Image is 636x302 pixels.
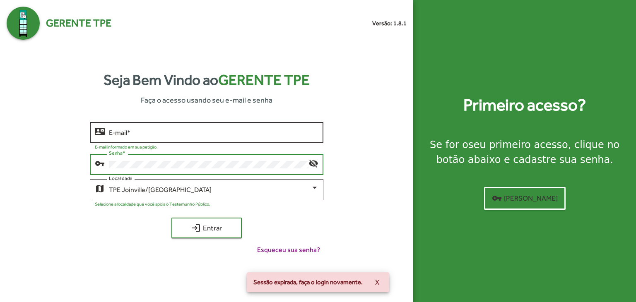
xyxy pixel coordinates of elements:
[171,218,242,238] button: Entrar
[95,158,105,168] mat-icon: vpn_key
[141,94,272,105] span: Faça o acesso usando seu e-mail e senha
[375,275,379,290] span: X
[179,221,234,235] span: Entrar
[95,183,105,193] mat-icon: map
[104,69,310,91] strong: Seja Bem Vindo ao
[423,137,626,167] div: Se for o , clique no botão abaixo e cadastre sua senha.
[7,7,40,40] img: Logo Gerente
[253,278,363,286] span: Sessão expirada, faça o login novamente.
[257,245,320,255] span: Esqueceu sua senha?
[109,186,212,194] span: TPE Joinville/[GEOGRAPHIC_DATA]
[95,144,158,149] mat-hint: E-mail informado em sua petição.
[463,93,586,117] strong: Primeiro acesso?
[218,72,310,88] span: Gerente TPE
[492,193,502,203] mat-icon: vpn_key
[492,191,558,206] span: [PERSON_NAME]
[46,15,111,31] span: Gerente TPE
[95,201,210,206] mat-hint: Selecione a localidade que você apoia o Testemunho Público.
[191,223,201,233] mat-icon: login
[372,19,407,28] small: Versão: 1.8.1
[308,158,318,168] mat-icon: visibility_off
[95,126,105,136] mat-icon: contact_mail
[468,139,568,151] strong: seu primeiro acesso
[369,275,386,290] button: X
[484,187,566,210] button: [PERSON_NAME]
